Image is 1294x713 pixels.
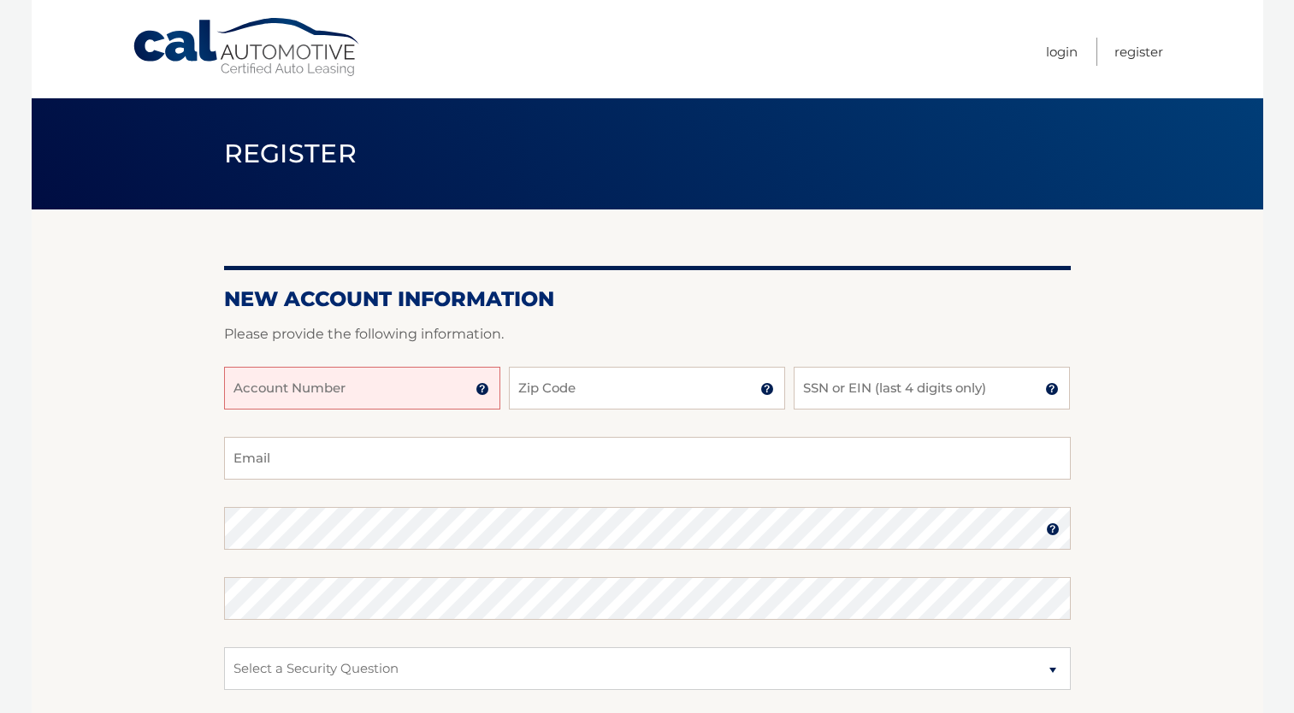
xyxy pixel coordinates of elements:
[224,286,1071,312] h2: New Account Information
[760,382,774,396] img: tooltip.svg
[1114,38,1163,66] a: Register
[224,138,357,169] span: Register
[1045,382,1059,396] img: tooltip.svg
[1046,522,1060,536] img: tooltip.svg
[224,367,500,410] input: Account Number
[132,17,363,78] a: Cal Automotive
[224,437,1071,480] input: Email
[476,382,489,396] img: tooltip.svg
[1046,38,1078,66] a: Login
[794,367,1070,410] input: SSN or EIN (last 4 digits only)
[509,367,785,410] input: Zip Code
[224,322,1071,346] p: Please provide the following information.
